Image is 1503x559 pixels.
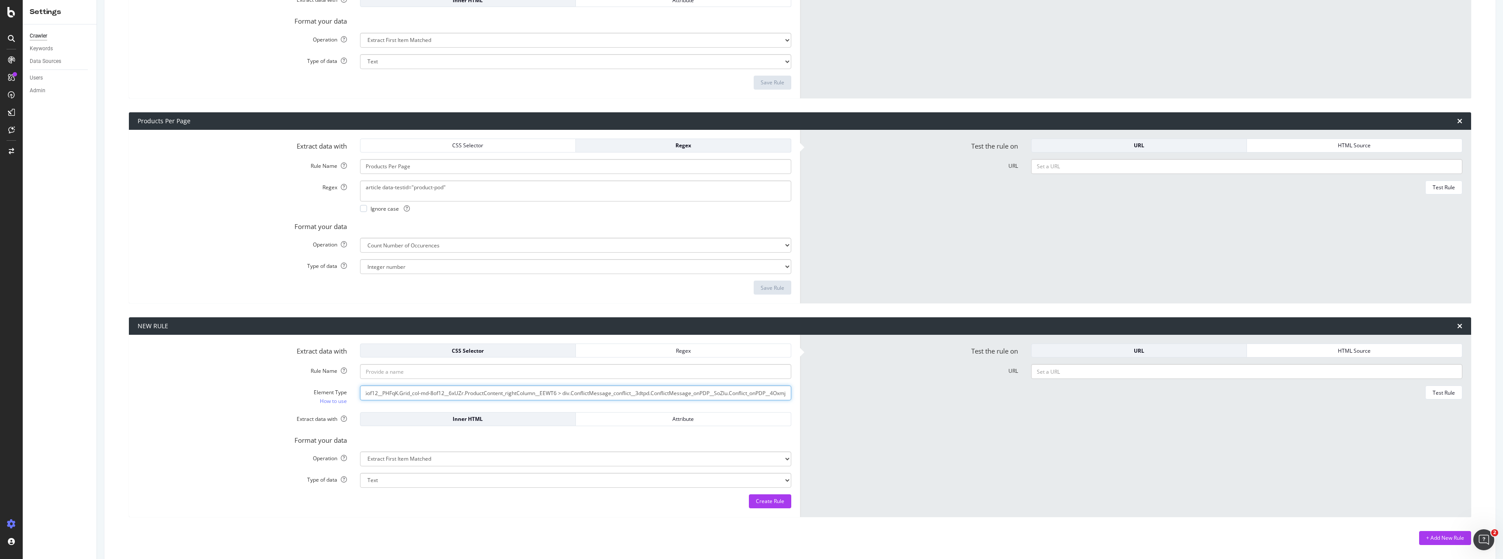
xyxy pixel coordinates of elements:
div: Save Rule [761,284,784,292]
button: Save Rule [754,281,791,295]
label: Extract data with [131,139,353,151]
div: URL [1039,142,1240,149]
div: Save Rule [761,79,784,86]
button: Test Rule [1425,385,1462,399]
div: Products Per Page [138,117,190,125]
div: CSS Selector [367,142,568,149]
label: Type of data [131,54,353,65]
button: CSS Selector [360,344,576,358]
button: Create Rule [749,494,791,508]
div: Regex [583,347,784,354]
label: Extract data with [131,344,353,356]
div: HTML Source [1254,347,1455,354]
button: Test Rule [1425,181,1462,194]
div: Inner HTML [367,415,568,423]
button: HTML Source [1247,344,1462,358]
div: Admin [30,86,45,95]
div: times [1457,118,1462,125]
textarea: article data-testid="product-pod" [360,181,791,201]
button: Inner HTML [360,412,576,426]
label: Format your data [131,433,353,445]
button: CSS Selector [360,139,576,153]
label: Operation [131,451,353,462]
input: Provide a name [360,364,791,379]
div: Settings [30,7,90,17]
label: Extract data with [131,412,353,423]
input: Set a URL [1031,159,1462,174]
button: Regex [576,139,791,153]
label: Operation [131,33,353,43]
div: Data Sources [30,57,61,66]
div: Test Rule [1433,389,1455,396]
button: URL [1031,139,1247,153]
div: CSS Selector [367,347,568,354]
label: URL [802,364,1025,375]
div: Create Rule [756,497,784,505]
div: Regex [583,142,784,149]
div: HTML Source [1254,142,1455,149]
div: Test Rule [1433,184,1455,191]
a: Users [30,73,90,83]
div: Element Type [138,389,347,396]
label: Format your data [131,219,353,231]
button: URL [1031,344,1247,358]
label: Rule Name [131,159,353,170]
label: Operation [131,238,353,248]
div: NEW RULE [138,322,168,330]
a: Crawler [30,31,90,41]
input: CSS Expression [360,385,791,400]
div: times [1457,323,1462,330]
span: Ignore case [371,205,410,212]
label: URL [802,159,1025,170]
label: Rule Name [131,364,353,375]
a: Data Sources [30,57,90,66]
a: Admin [30,86,90,95]
div: URL [1039,347,1240,354]
div: Crawler [30,31,47,41]
button: Regex [576,344,791,358]
div: Attribute [583,415,784,423]
input: Provide a name [360,159,791,174]
label: Test the rule on [802,344,1025,356]
label: Format your data [131,14,353,26]
a: Keywords [30,44,90,53]
label: Test the rule on [802,139,1025,151]
input: Set a URL [1031,364,1462,379]
button: HTML Source [1247,139,1462,153]
button: Attribute [576,412,791,426]
button: Save Rule [754,76,791,90]
div: Keywords [30,44,53,53]
label: Regex [131,181,353,191]
button: + Add New Rule [1419,531,1471,545]
iframe: Intercom live chat [1473,529,1494,550]
label: Type of data [131,473,353,483]
label: Type of data [131,259,353,270]
a: How to use [320,396,347,406]
span: 2 [1491,529,1498,536]
div: + Add New Rule [1426,534,1464,542]
div: Users [30,73,43,83]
